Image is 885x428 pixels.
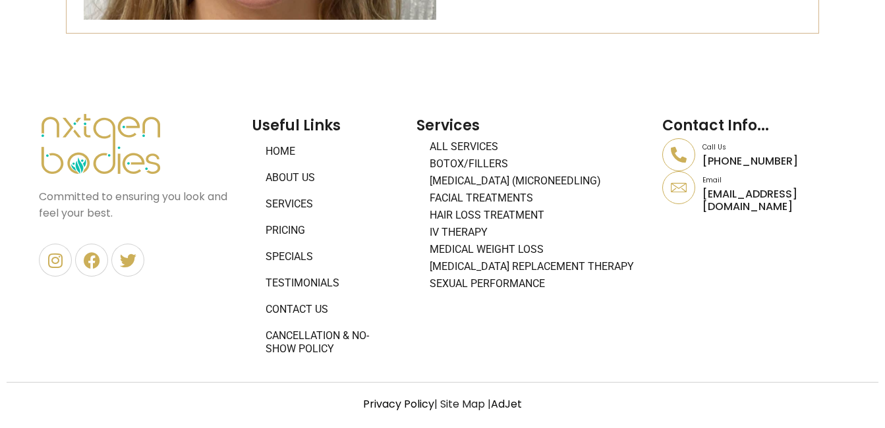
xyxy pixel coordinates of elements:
a: Cancellation & No-Show Policy [252,323,403,362]
p: [PHONE_NUMBER] [702,155,846,167]
a: [MEDICAL_DATA] (Microneedling) [416,173,650,190]
a: Call Us [702,142,726,152]
a: Call Us [662,138,695,171]
a: Contact Us [252,296,403,323]
a: IV Therapy [416,224,650,241]
a: Testimonials [252,270,403,296]
a: Specials [252,244,403,270]
a: BOTOX/FILLERS [416,155,650,173]
a: Hair Loss Treatment [416,207,650,224]
h2: Useful Links [252,113,403,138]
a: About Us [252,165,403,191]
p: [EMAIL_ADDRESS][DOMAIN_NAME] [702,188,846,213]
p: Committed to ensuring you look and feel your best. [39,188,239,221]
a: AdJet [491,396,522,412]
a: Services [252,191,403,217]
a: Pricing [252,217,403,244]
p: | Site Map | [7,396,878,412]
nav: Menu [416,138,650,292]
a: Email [662,171,695,204]
nav: Menu [252,138,403,362]
a: [MEDICAL_DATA] Replacement Therapy [416,258,650,275]
h2: Contact Info... [662,113,846,138]
a: Home [252,138,403,165]
a: Sexual Performance [416,275,650,292]
a: Facial Treatments [416,190,650,207]
a: All Services [416,138,650,155]
a: Medical Weight Loss [416,241,650,258]
h2: Services [416,113,650,138]
a: Email [702,175,722,185]
a: Privacy Policy [363,396,434,412]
